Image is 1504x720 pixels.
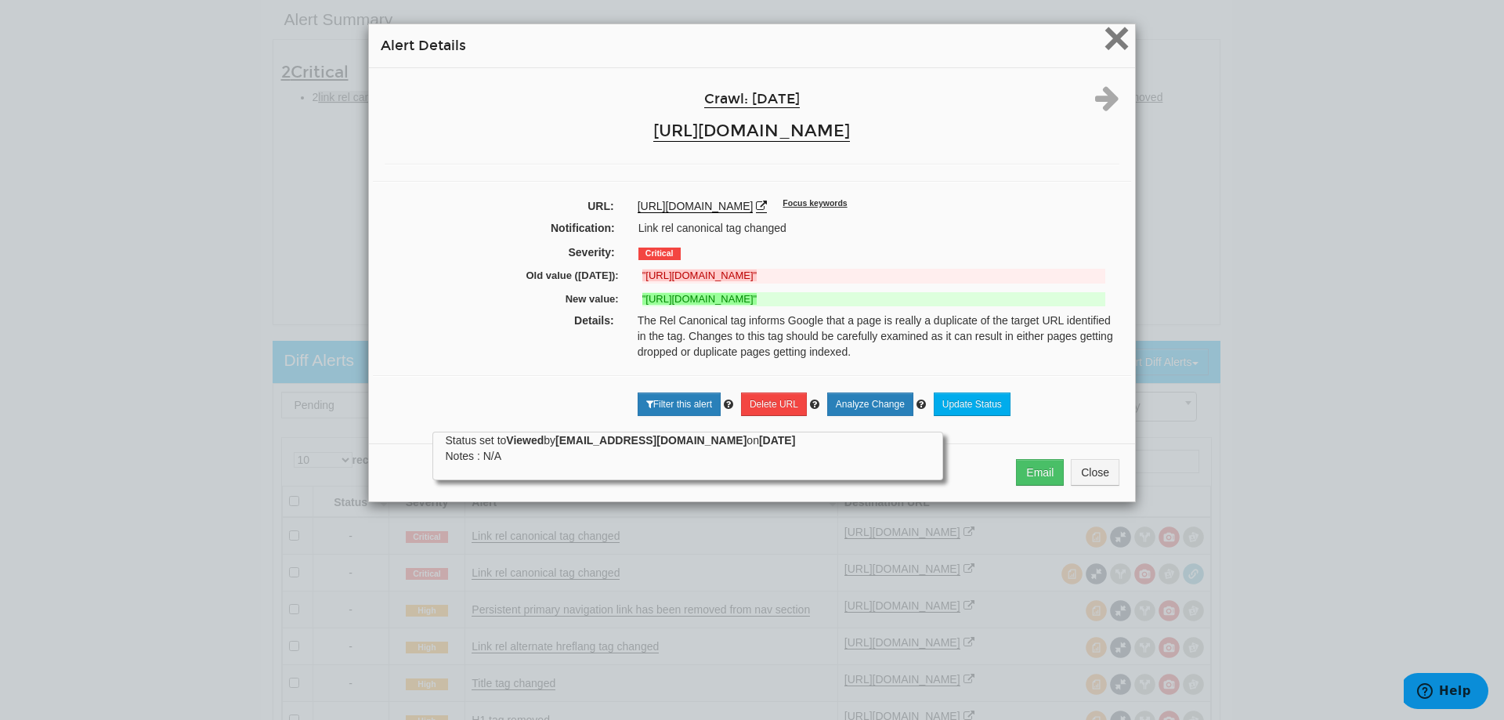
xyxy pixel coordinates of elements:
a: Crawl: [DATE] [704,91,800,108]
button: Close [1071,459,1119,486]
div: Status set to by on Notes : N/A [445,432,931,464]
label: Notification: [375,220,627,236]
label: Severity: [375,244,627,260]
h4: Alert Details [381,36,1123,56]
iframe: Opens a widget where you can find more information [1404,673,1488,712]
a: [URL][DOMAIN_NAME] [638,200,754,213]
span: Critical [638,248,681,260]
strong: "[URL][DOMAIN_NAME]" [642,293,757,305]
label: Details: [373,313,626,328]
span: × [1103,12,1130,64]
strong: [DATE] [759,434,795,447]
a: Filter this alert [638,393,721,416]
div: The Rel Canonical tag informs Google that a page is really a duplicate of the target URL identifi... [626,313,1131,360]
div: Link rel canonical tag changed [627,220,1129,236]
a: Update Status [934,393,1010,416]
label: New value: [387,292,631,307]
label: URL: [373,198,626,214]
strong: [EMAIL_ADDRESS][DOMAIN_NAME] [555,434,747,447]
label: Old value ([DATE]): [387,269,631,284]
a: Next alert [1095,98,1119,110]
sup: Focus keywords [783,198,847,208]
button: Email [1016,459,1064,486]
a: [URL][DOMAIN_NAME] [653,121,850,142]
a: Delete URL [741,393,807,416]
button: Close [1103,25,1130,56]
strong: Viewed [506,434,544,447]
a: Analyze Change [827,393,913,416]
strong: "[URL][DOMAIN_NAME]" [642,270,757,281]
